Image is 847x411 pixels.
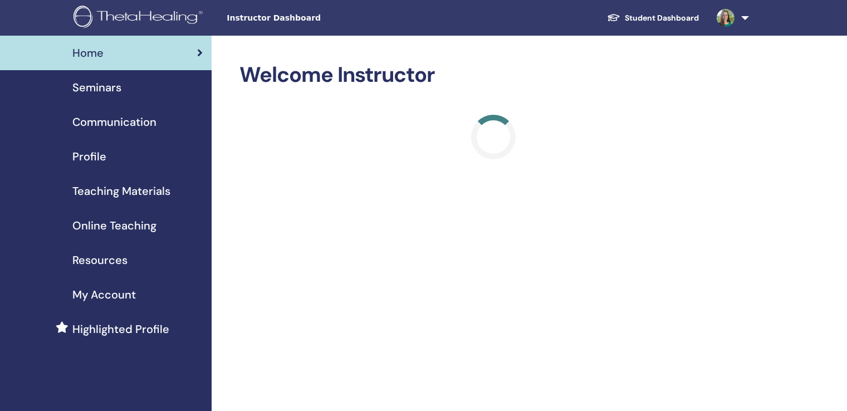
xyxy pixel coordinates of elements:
a: Student Dashboard [598,8,708,28]
img: logo.png [74,6,207,31]
span: Seminars [72,79,121,96]
span: Instructor Dashboard [227,12,394,24]
span: My Account [72,286,136,303]
span: Online Teaching [72,217,156,234]
span: Highlighted Profile [72,321,169,337]
span: Home [72,45,104,61]
img: graduation-cap-white.svg [607,13,620,22]
img: default.jpg [717,9,735,27]
span: Teaching Materials [72,183,170,199]
span: Resources [72,252,128,268]
span: Communication [72,114,156,130]
h2: Welcome Instructor [239,62,747,88]
span: Profile [72,148,106,165]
